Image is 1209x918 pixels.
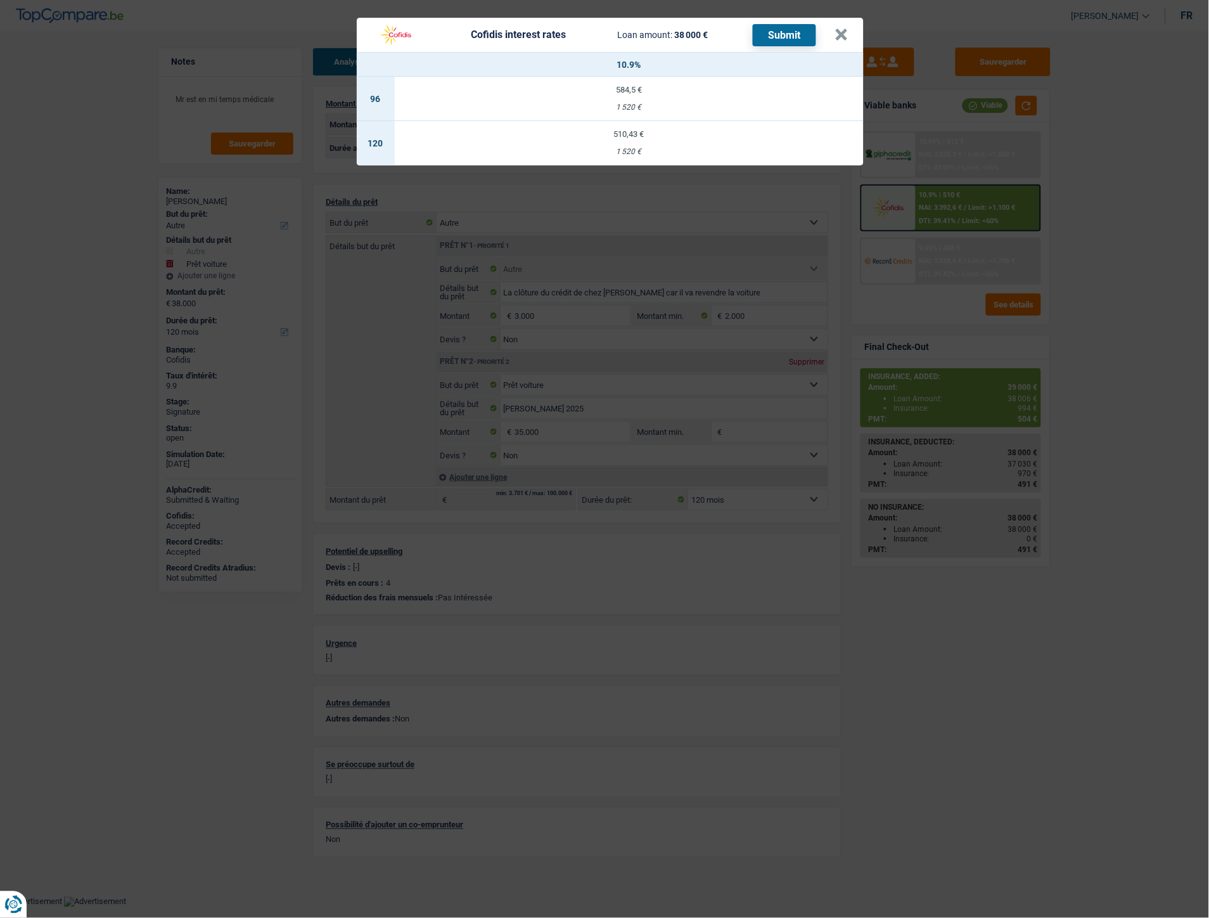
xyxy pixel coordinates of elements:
[835,29,848,41] button: ×
[395,148,864,156] div: 1 520 €
[395,130,864,138] div: 510,43 €
[395,53,864,77] th: 10.9%
[753,24,816,46] button: Submit
[372,23,420,47] img: Cofidis
[395,86,864,94] div: 584,5 €
[471,30,566,40] div: Cofidis interest rates
[395,103,864,112] div: 1 520 €
[357,77,395,121] td: 96
[357,121,395,165] td: 120
[674,30,708,40] span: 38 000 €
[617,30,672,40] span: Loan amount:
